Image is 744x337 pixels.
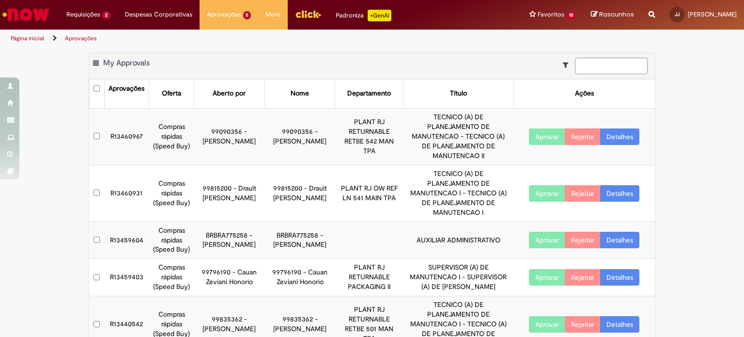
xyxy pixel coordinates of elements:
[538,10,564,19] span: Favoritos
[591,10,634,19] a: Rascunhos
[264,165,335,222] td: 99815200 - Drault [PERSON_NAME]
[104,222,149,259] td: R13459604
[194,259,264,296] td: 99796190 - Cauan Zeviani Honorio
[102,11,110,19] span: 2
[599,10,634,19] span: Rascunhos
[194,222,264,259] td: BRBRA775258 - [PERSON_NAME]
[265,10,280,19] span: More
[600,185,639,202] a: Detalhes
[149,108,194,165] td: Compras rápidas (Speed Buy)
[675,11,680,17] span: JJ
[565,316,601,333] button: Rejeitar
[7,30,489,48] ul: Trilhas de página
[565,232,601,248] button: Rejeitar
[403,108,514,165] td: TECNICO (A) DE PLANEJAMENTO DE MANUTENCAO - TECNICO (A) DE PLANEJAMENTO DE MANUTENCAO II
[403,222,514,259] td: AUXILIAR ADMINISTRATIVO
[529,185,565,202] button: Aprovar
[11,34,44,42] a: Página inicial
[565,269,601,286] button: Rejeitar
[529,269,565,286] button: Aprovar
[207,10,241,19] span: Aprovações
[336,10,391,21] div: Padroniza
[1,5,51,24] img: ServiceNow
[529,316,565,333] button: Aprovar
[529,232,565,248] button: Aprovar
[566,11,576,19] span: 10
[600,316,639,333] a: Detalhes
[335,108,403,165] td: PLANT RJ RETURNABLE RETBE 542 MAN TPA
[403,259,514,296] td: SUPERVISOR (A) DE MANUTENCAO I - SUPERVISOR (A) DE [PERSON_NAME]
[291,89,309,98] div: Nome
[104,165,149,222] td: R13460931
[243,11,251,19] span: 5
[65,34,97,42] a: Aprovações
[104,80,149,108] th: Aprovações
[125,10,192,19] span: Despesas Corporativas
[104,108,149,165] td: R13460967
[104,259,149,296] td: R13459403
[295,7,321,21] img: click_logo_yellow_360x200.png
[565,185,601,202] button: Rejeitar
[600,232,639,248] a: Detalhes
[264,259,335,296] td: 99796190 - Cauan Zeviani Honorio
[575,89,594,98] div: Ações
[368,10,391,21] p: +GenAi
[162,89,181,98] div: Oferta
[108,84,144,94] div: Aprovações
[335,259,403,296] td: PLANT RJ RETURNABLE PACKAGING II
[529,128,565,145] button: Aprovar
[403,165,514,222] td: TECNICO (A) DE PLANEJAMENTO DE MANUTENCAO I - TECNICO (A) DE PLANEJAMENTO DE MANUTENCAO I
[103,58,150,68] span: My Approvals
[565,128,601,145] button: Rejeitar
[264,222,335,259] td: BRBRA775258 - [PERSON_NAME]
[563,62,573,68] i: Mostrar filtros para: Suas Solicitações
[149,165,194,222] td: Compras rápidas (Speed Buy)
[600,128,639,145] a: Detalhes
[194,165,264,222] td: 99815200 - Drault [PERSON_NAME]
[264,108,335,165] td: 99090356 - [PERSON_NAME]
[347,89,391,98] div: Departamento
[688,10,737,18] span: [PERSON_NAME]
[600,269,639,286] a: Detalhes
[450,89,467,98] div: Título
[149,259,194,296] td: Compras rápidas (Speed Buy)
[194,108,264,165] td: 99090356 - [PERSON_NAME]
[66,10,100,19] span: Requisições
[335,165,403,222] td: PLANT RJ OW REF LN 541 MAIN TPA
[149,222,194,259] td: Compras rápidas (Speed Buy)
[213,89,246,98] div: Aberto por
